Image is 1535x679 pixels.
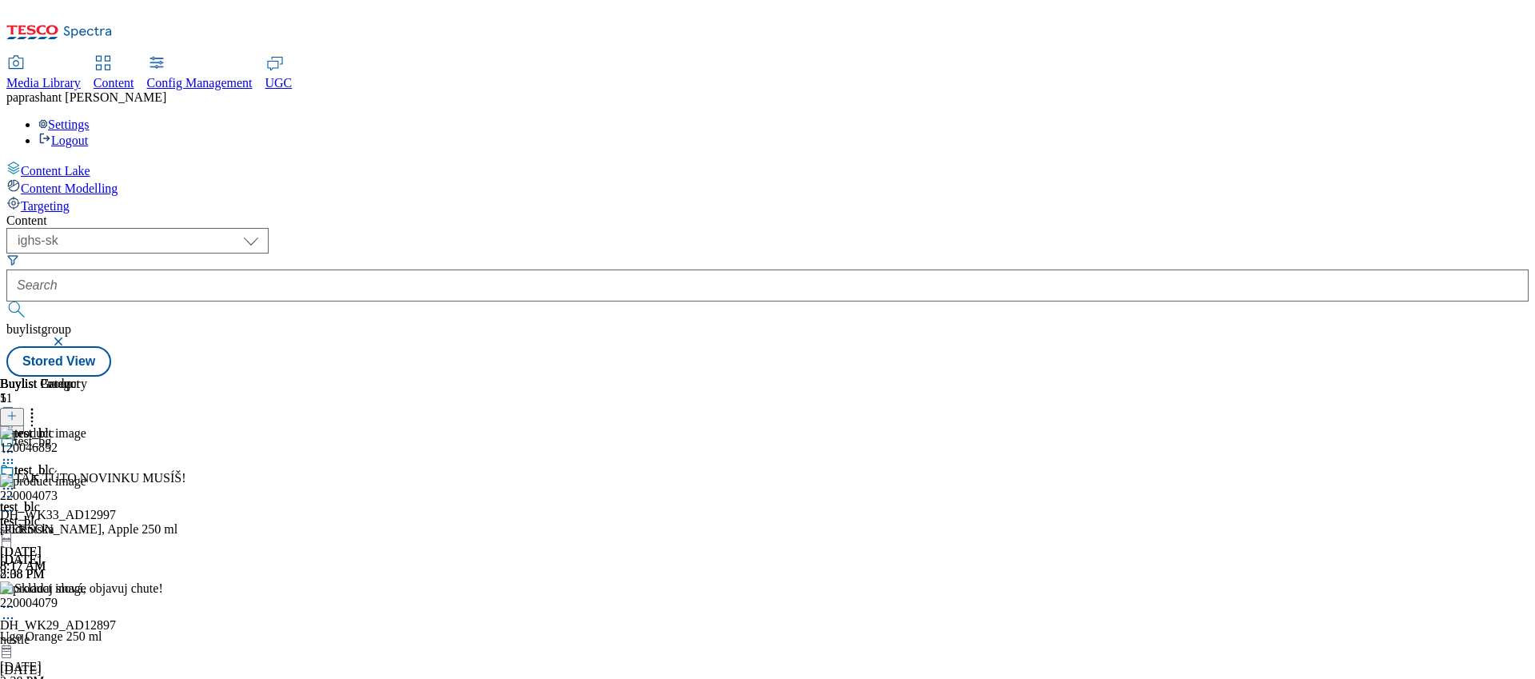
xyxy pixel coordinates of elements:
span: Content Lake [21,164,90,178]
span: prashant [PERSON_NAME] [18,90,166,104]
a: Targeting [6,196,1529,214]
span: Targeting [21,199,70,213]
a: Content Lake [6,161,1529,178]
span: Content Modelling [21,182,118,195]
a: Content [94,57,134,90]
span: Config Management [147,76,253,90]
a: UGC [265,57,293,90]
a: Config Management [147,57,253,90]
span: Media Library [6,76,81,90]
div: Content [6,214,1529,228]
span: pa [6,90,18,104]
button: Stored View [6,346,111,377]
span: Content [94,76,134,90]
span: UGC [265,76,293,90]
input: Search [6,270,1529,302]
span: buylistgroup [6,322,71,336]
a: Media Library [6,57,81,90]
a: Logout [38,134,88,147]
a: Content Modelling [6,178,1529,196]
a: Settings [38,118,90,131]
svg: Search Filters [6,254,19,266]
